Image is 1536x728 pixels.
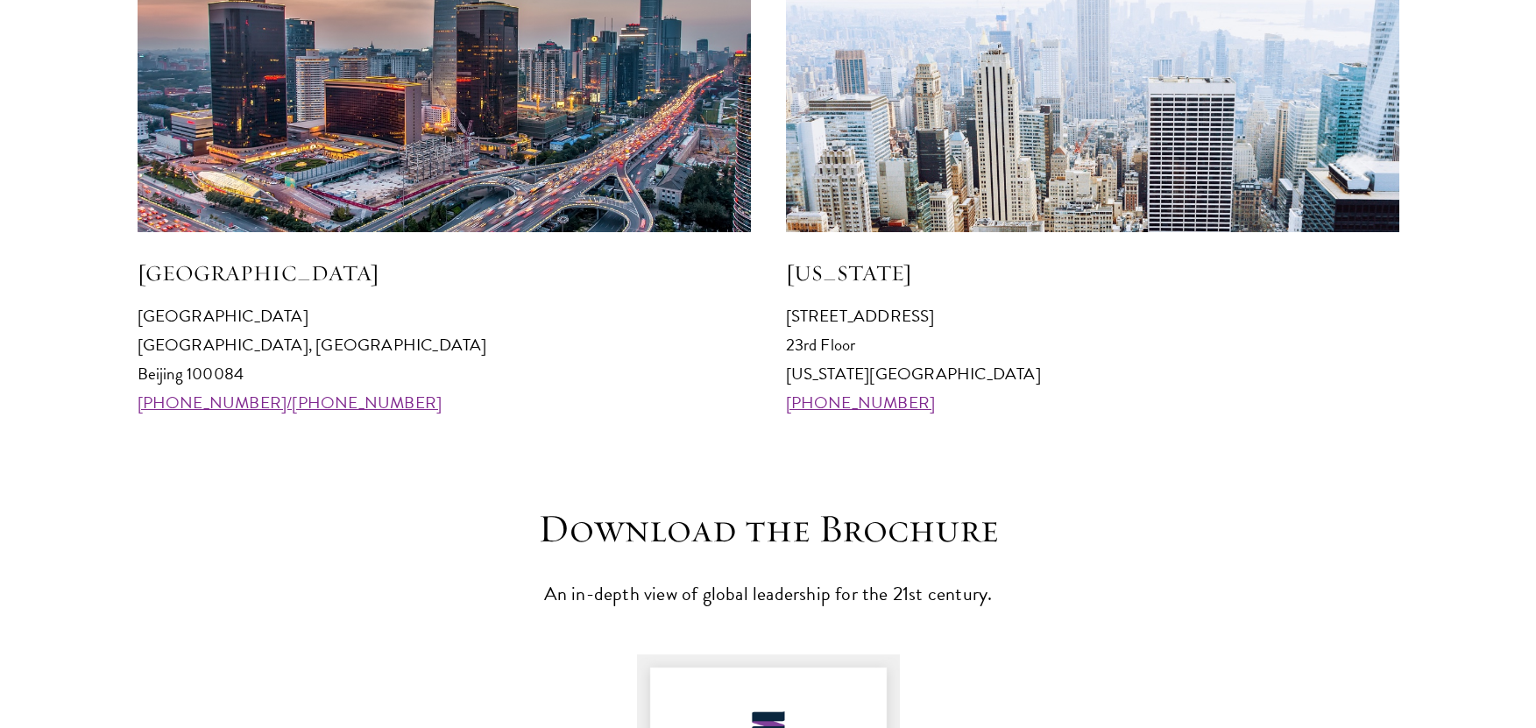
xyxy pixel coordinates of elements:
[138,390,442,415] a: [PHONE_NUMBER]/[PHONE_NUMBER]
[138,301,751,417] p: [GEOGRAPHIC_DATA] [GEOGRAPHIC_DATA], [GEOGRAPHIC_DATA] Beijing 100084
[786,301,1399,417] p: [STREET_ADDRESS] 23rd Floor [US_STATE][GEOGRAPHIC_DATA]
[786,390,936,415] a: [PHONE_NUMBER]
[786,258,1399,288] h5: [US_STATE]
[138,258,751,288] h5: [GEOGRAPHIC_DATA]
[497,505,1040,554] h3: Download the Brochure
[497,578,1040,611] p: An in-depth view of global leadership for the 21st century.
